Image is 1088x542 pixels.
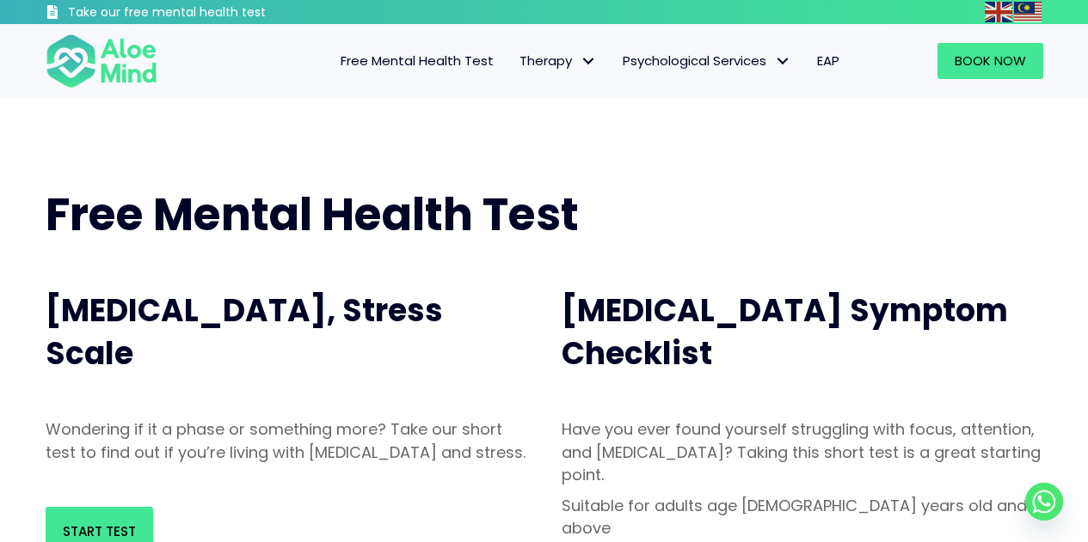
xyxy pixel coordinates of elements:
h3: Take our free mental health test [68,4,358,21]
span: Therapy: submenu [576,49,601,74]
nav: Menu [180,43,852,79]
img: Aloe mind Logo [46,33,157,89]
a: Whatsapp [1025,483,1063,521]
span: Therapy [519,52,597,70]
span: Psychological Services: submenu [771,49,796,74]
p: Have you ever found yourself struggling with focus, attention, and [MEDICAL_DATA]? Taking this sh... [562,418,1043,485]
span: Psychological Services [623,52,791,70]
span: EAP [817,52,839,70]
a: Psychological ServicesPsychological Services: submenu [610,43,804,79]
a: English [985,2,1014,21]
a: EAP [804,43,852,79]
span: Start Test [63,522,136,540]
a: Malay [1014,2,1043,21]
span: Book Now [955,52,1026,70]
img: en [985,2,1012,22]
span: Free Mental Health Test [341,52,494,70]
p: Suitable for adults age [DEMOGRAPHIC_DATA] years old and above [562,495,1043,539]
a: Book Now [937,43,1043,79]
span: [MEDICAL_DATA] Symptom Checklist [562,289,1008,375]
a: TherapyTherapy: submenu [507,43,610,79]
span: Free Mental Health Test [46,183,579,246]
p: Wondering if it a phase or something more? Take our short test to find out if you’re living with ... [46,418,527,463]
a: Free Mental Health Test [328,43,507,79]
span: [MEDICAL_DATA], Stress Scale [46,289,443,375]
img: ms [1014,2,1042,22]
a: Take our free mental health test [46,4,358,24]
